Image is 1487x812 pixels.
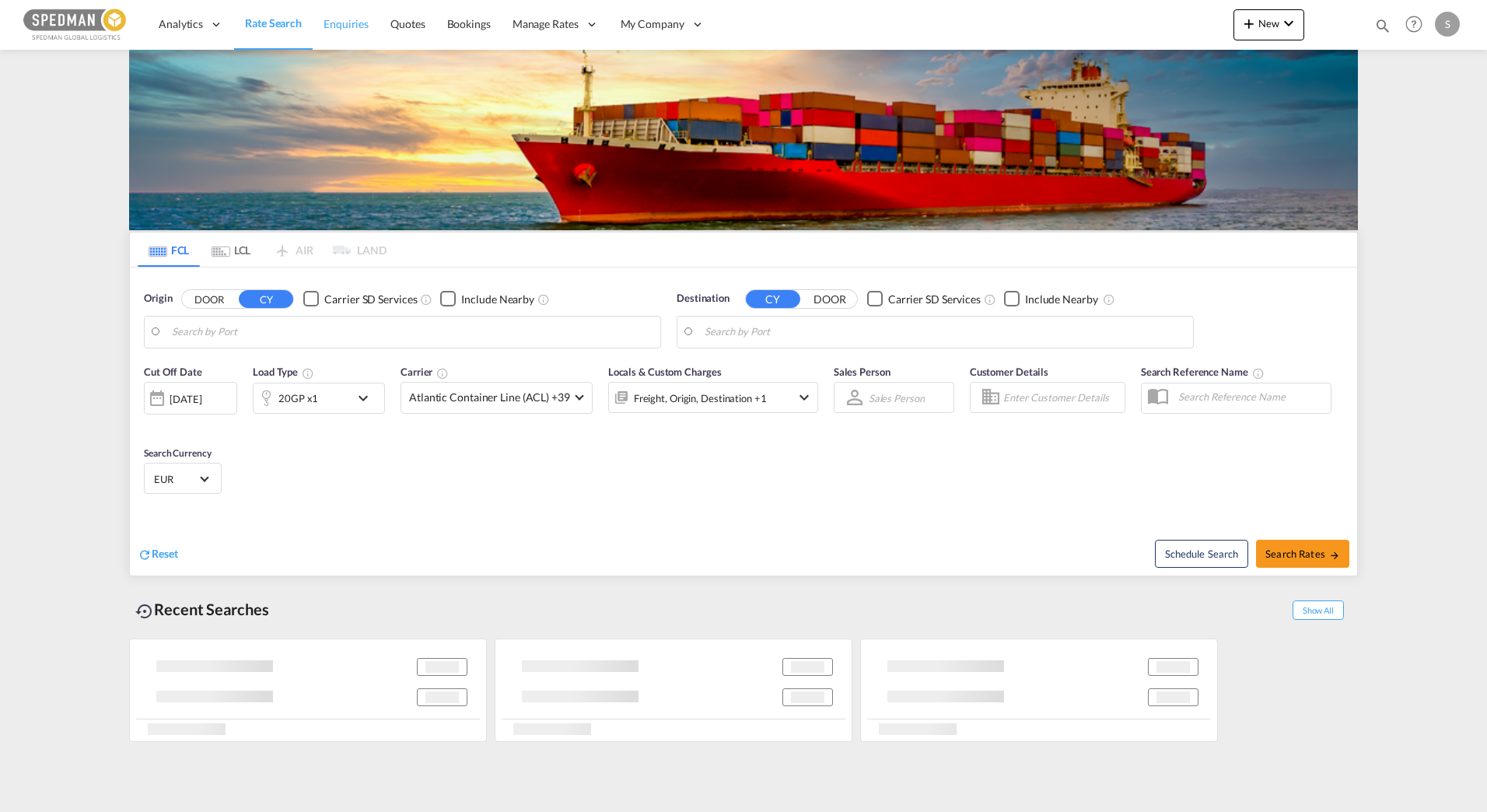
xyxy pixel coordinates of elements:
[608,366,722,378] span: Locals & Custom Charges
[795,388,813,407] md-icon: icon-chevron-down
[409,390,570,405] span: Atlantic Container Line (ACL) +39
[1265,548,1340,560] span: Search Rates
[303,291,417,307] md-checkbox: Checkbox No Ink
[1401,11,1427,37] span: Help
[23,7,128,42] img: c12ca350ff1b11efb6b291369744d907.png
[1279,14,1298,33] md-icon: icon-chevron-down
[144,291,172,306] span: Origin
[447,17,491,30] span: Bookings
[253,366,314,378] span: Load Type
[420,293,432,306] md-icon: Unchecked: Search for CY (Container Yard) services for all selected carriers.Checked : Search for...
[1003,386,1120,409] input: Enter Customer Details
[1252,367,1265,380] md-icon: Your search will be saved by the below given name
[1233,9,1304,40] button: icon-plus 400-fgNewicon-chevron-down
[1155,540,1248,568] button: Note: By default Schedule search will only considerorigin ports, destination ports and cut off da...
[803,290,857,308] button: DOOR
[278,387,318,409] div: 20GP x1
[1170,385,1331,408] input: Search Reference Name
[245,16,302,30] span: Rate Search
[182,290,236,308] button: DOOR
[1103,293,1115,306] md-icon: Unchecked: Ignores neighbouring ports when fetching rates.Checked : Includes neighbouring ports w...
[440,291,534,307] md-checkbox: Checkbox No Ink
[135,602,154,621] md-icon: icon-backup-restore
[138,546,178,563] div: icon-refreshReset
[1240,14,1258,33] md-icon: icon-plus 400-fg
[1374,17,1391,34] md-icon: icon-magnify
[172,320,653,344] input: Search by Port
[1435,12,1460,37] div: S
[401,366,449,378] span: Carrier
[130,268,1357,576] div: Origin DOOR CY Checkbox No InkUnchecked: Search for CY (Container Yard) services for all selected...
[144,447,212,459] span: Search Currency
[138,233,200,267] md-tab-item: FCL
[705,320,1185,344] input: Search by Port
[324,17,369,30] span: Enquiries
[970,366,1048,378] span: Customer Details
[513,16,579,32] span: Manage Rates
[144,366,202,378] span: Cut Off Date
[1240,17,1298,30] span: New
[302,367,314,380] md-icon: icon-information-outline
[436,367,449,380] md-icon: The selected Trucker/Carrierwill be displayed in the rate results If the rates are from another f...
[1256,540,1349,568] button: Search Ratesicon-arrow-right
[1374,17,1391,40] div: icon-magnify
[200,233,262,267] md-tab-item: LCL
[461,292,534,307] div: Include Nearby
[152,547,178,560] span: Reset
[1025,292,1098,307] div: Include Nearby
[537,293,550,306] md-icon: Unchecked: Ignores neighbouring ports when fetching rates.Checked : Includes neighbouring ports w...
[154,472,198,486] span: EUR
[144,382,237,415] div: [DATE]
[138,233,387,267] md-pagination-wrapper: Use the left and right arrow keys to navigate between tabs
[1004,291,1098,307] md-checkbox: Checkbox No Ink
[152,467,213,490] md-select: Select Currency: € EUREuro
[746,290,800,308] button: CY
[354,389,380,408] md-icon: icon-chevron-down
[634,387,767,409] div: Freight Origin Destination Factory Stuffing
[129,50,1358,230] img: LCL+%26+FCL+BACKGROUND.png
[1401,11,1435,39] div: Help
[867,387,926,409] md-select: Sales Person
[129,592,275,627] div: Recent Searches
[621,16,684,32] span: My Company
[170,392,201,406] div: [DATE]
[1329,550,1340,561] md-icon: icon-arrow-right
[390,17,425,30] span: Quotes
[984,293,996,306] md-icon: Unchecked: Search for CY (Container Yard) services for all selected carriers.Checked : Search for...
[608,382,818,413] div: Freight Origin Destination Factory Stuffingicon-chevron-down
[239,290,293,308] button: CY
[144,413,156,434] md-datepicker: Select
[159,16,203,32] span: Analytics
[834,366,890,378] span: Sales Person
[1293,600,1344,620] span: Show All
[867,291,981,307] md-checkbox: Checkbox No Ink
[888,292,981,307] div: Carrier SD Services
[253,383,385,414] div: 20GP x1icon-chevron-down
[1141,366,1265,378] span: Search Reference Name
[677,291,730,306] span: Destination
[324,292,417,307] div: Carrier SD Services
[138,548,152,562] md-icon: icon-refresh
